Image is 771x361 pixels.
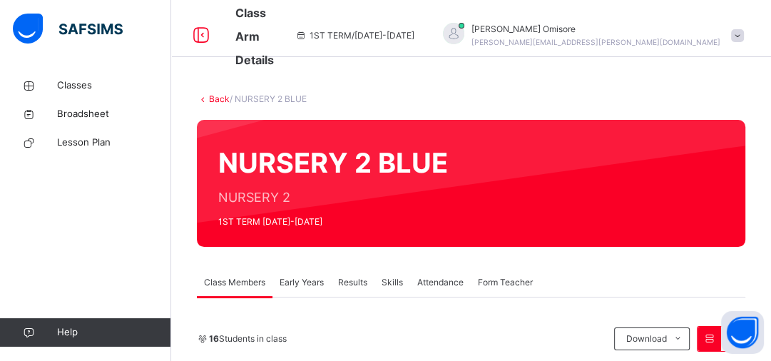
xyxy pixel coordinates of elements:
img: safsims [13,14,123,44]
span: Form Teacher [478,276,533,289]
span: session/term information [295,29,414,42]
span: Download [626,332,666,345]
button: Open asap [721,311,764,354]
span: Attendance [417,276,464,289]
span: [PERSON_NAME] Omisore [471,23,720,36]
span: Class Members [204,276,265,289]
span: 1ST TERM [DATE]-[DATE] [218,215,448,228]
span: Broadsheet [57,107,171,121]
span: Early Years [280,276,324,289]
b: 16 [209,333,219,344]
span: / NURSERY 2 BLUE [230,93,307,104]
span: Class Arm Details [235,6,274,67]
span: Help [57,325,170,340]
span: Classes [57,78,171,93]
a: Back [209,93,230,104]
div: ElizabethOmisore [429,23,751,49]
span: [PERSON_NAME][EMAIL_ADDRESS][PERSON_NAME][DOMAIN_NAME] [471,38,720,46]
span: Results [338,276,367,289]
span: Skills [382,276,403,289]
span: Students in class [209,332,287,345]
span: Lesson Plan [57,136,171,150]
